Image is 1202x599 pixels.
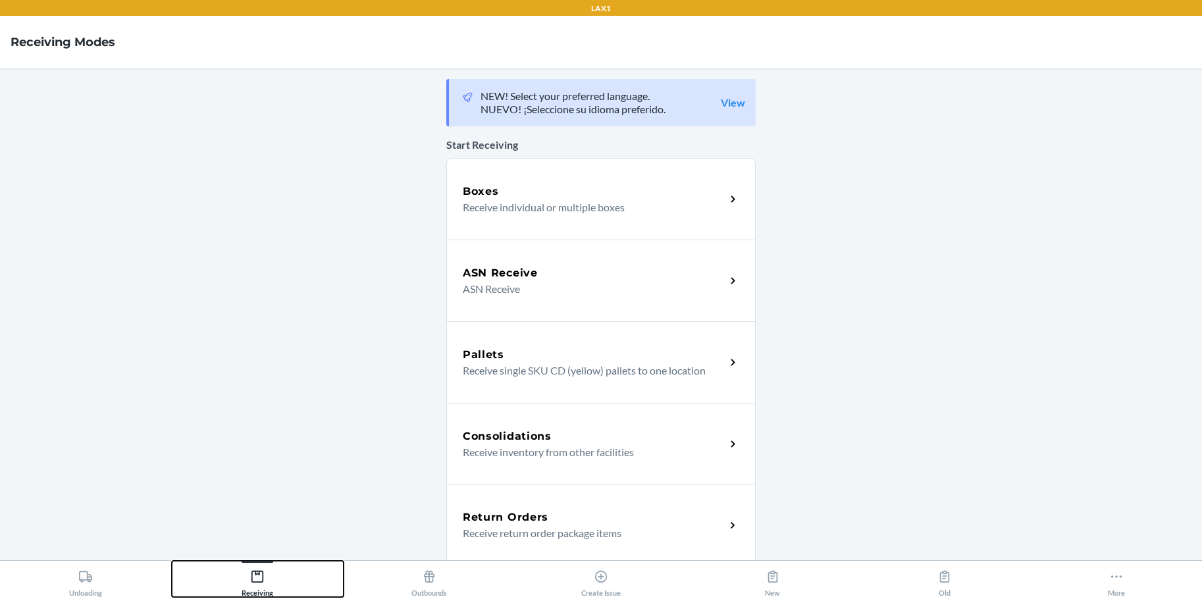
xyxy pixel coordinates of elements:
[463,184,499,199] h5: Boxes
[1030,561,1202,597] button: More
[463,347,504,363] h5: Pallets
[172,561,344,597] button: Receiving
[463,429,552,444] h5: Consolidations
[481,90,666,103] p: NEW! Select your preferred language.
[687,561,858,597] button: New
[11,34,115,51] h4: Receiving Modes
[481,103,666,116] p: NUEVO! ¡Seleccione su idioma preferido.
[446,484,756,566] a: Return OrdersReceive return order package items
[463,199,715,215] p: Receive individual or multiple boxes
[1108,564,1125,597] div: More
[69,564,102,597] div: Unloading
[721,96,745,109] a: View
[446,321,756,403] a: PalletsReceive single SKU CD (yellow) pallets to one location
[858,561,1030,597] button: Old
[446,403,756,484] a: ConsolidationsReceive inventory from other facilities
[242,564,273,597] div: Receiving
[344,561,515,597] button: Outbounds
[463,525,715,541] p: Receive return order package items
[446,240,756,321] a: ASN ReceiveASN Receive
[765,564,780,597] div: New
[446,158,756,240] a: BoxesReceive individual or multiple boxes
[515,561,687,597] button: Create Issue
[446,137,756,153] p: Start Receiving
[937,564,952,597] div: Old
[463,281,715,297] p: ASN Receive
[463,444,715,460] p: Receive inventory from other facilities
[463,265,538,281] h5: ASN Receive
[591,3,611,14] p: LAX1
[411,564,447,597] div: Outbounds
[581,564,621,597] div: Create Issue
[463,363,715,378] p: Receive single SKU CD (yellow) pallets to one location
[463,509,548,525] h5: Return Orders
